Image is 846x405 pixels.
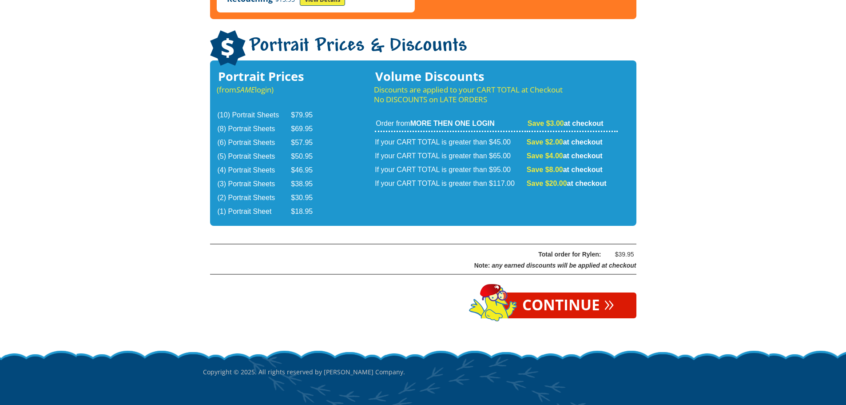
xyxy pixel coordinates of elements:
td: $57.95 [291,136,324,149]
p: Copyright © 2025. All rights reserved by [PERSON_NAME] Company. [203,349,643,395]
td: (5) Portrait Sheets [218,150,290,163]
span: Save $8.00 [527,166,563,173]
td: $30.95 [291,192,324,205]
span: » [604,298,614,308]
td: (10) Portrait Sheets [218,109,290,122]
strong: at checkout [527,152,603,160]
span: Note: [474,262,490,269]
h3: Volume Discounts [374,72,618,81]
td: Order from [375,119,526,132]
td: (6) Portrait Sheets [218,136,290,149]
td: $79.95 [291,109,324,122]
td: $50.95 [291,150,324,163]
div: Total order for Rylen: [233,249,601,260]
strong: at checkout [528,120,604,127]
span: Save $20.00 [527,180,567,187]
strong: at checkout [527,180,607,187]
strong: at checkout [527,138,603,146]
a: Continue» [500,293,636,318]
td: $69.95 [291,123,324,136]
td: (2) Portrait Sheets [218,192,290,205]
td: If your CART TOTAL is greater than $45.00 [375,133,526,149]
td: If your CART TOTAL is greater than $117.00 [375,177,526,190]
td: (4) Portrait Sheets [218,164,290,177]
div: $39.95 [608,249,634,260]
p: (from login) [217,85,325,95]
span: Save $4.00 [527,152,563,160]
td: If your CART TOTAL is greater than $95.00 [375,164,526,176]
td: $38.95 [291,178,324,191]
span: Save $3.00 [528,120,564,127]
td: $46.95 [291,164,324,177]
p: Discounts are applied to your CART TOTAL at Checkout No DISCOUNTS on LATE ORDERS [374,85,618,104]
td: If your CART TOTAL is greater than $65.00 [375,150,526,163]
td: $18.95 [291,205,324,218]
strong: at checkout [527,166,603,173]
td: (8) Portrait Sheets [218,123,290,136]
em: SAME [236,84,255,95]
span: Save $2.00 [527,138,563,146]
td: (1) Portrait Sheet [218,205,290,218]
h1: Portrait Prices & Discounts [210,30,636,67]
td: (3) Portrait Sheets [218,178,290,191]
h3: Portrait Prices [217,72,325,81]
span: any earned discounts will be applied at checkout [492,262,636,269]
strong: MORE THEN ONE LOGIN [410,120,495,127]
